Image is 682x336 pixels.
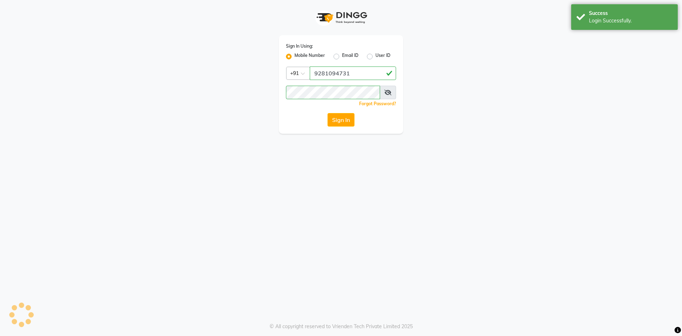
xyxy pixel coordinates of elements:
img: logo1.svg [313,7,369,28]
button: Sign In [328,113,354,127]
div: Success [589,10,672,17]
div: Login Successfully. [589,17,672,25]
input: Username [310,66,396,80]
input: Username [286,86,380,99]
label: User ID [375,52,390,61]
label: Sign In Using: [286,43,313,49]
label: Mobile Number [294,52,325,61]
label: Email ID [342,52,358,61]
a: Forgot Password? [359,101,396,106]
